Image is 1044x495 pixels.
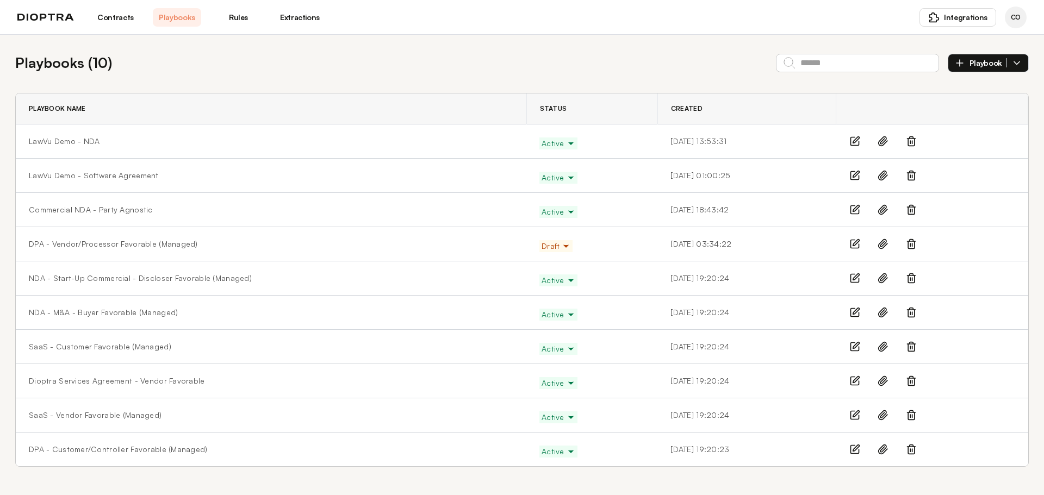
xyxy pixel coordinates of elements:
button: Active [539,137,577,149]
a: SaaS - Customer Favorable (Managed) [29,341,171,352]
img: puzzle [929,12,940,23]
a: NDA - M&A - Buyer Favorable (Managed) [29,307,178,318]
td: [DATE] 18:43:42 [657,193,836,227]
span: Active [542,138,575,149]
button: Draft [539,240,573,252]
button: Active [539,377,577,389]
td: [DATE] 19:20:24 [657,261,836,296]
a: NDA - Start-Up Commercial - Discloser Favorable (Managed) [29,273,252,284]
a: Extractions [276,8,324,27]
span: Draft [542,241,570,252]
a: LawVu Demo - NDA [29,136,100,147]
span: Status [540,104,567,113]
button: Active [539,206,577,218]
button: Active [539,446,577,458]
td: [DATE] 19:20:24 [657,398,836,433]
a: DPA - Vendor/Processor Favorable (Managed) [29,239,198,249]
span: CO [1011,13,1021,22]
button: Integrations [919,8,996,27]
a: Dioptra Services Agreement - Vendor Favorable [29,375,205,386]
td: [DATE] 19:20:23 [657,433,836,467]
a: Contracts [91,8,140,27]
td: [DATE] 03:34:22 [657,227,836,261]
button: Active [539,274,577,286]
span: Integrations [944,12,987,23]
span: Playbook [970,58,1007,68]
button: Active [539,172,577,184]
span: Playbook Name [29,104,86,113]
a: LawVu Demo - Software Agreement [29,170,159,181]
span: Active [542,275,575,286]
td: [DATE] 01:00:25 [657,159,836,193]
a: Rules [214,8,263,27]
span: Created [671,104,703,113]
button: Active [539,343,577,355]
span: Active [542,378,575,389]
span: Active [542,446,575,457]
h2: Playbooks ( 10 ) [15,52,112,73]
a: Commercial NDA - Party Agnostic [29,204,153,215]
a: Playbooks [153,8,201,27]
span: Active [542,343,575,354]
td: [DATE] 13:53:31 [657,124,836,159]
td: [DATE] 19:20:24 [657,330,836,364]
span: Active [542,309,575,320]
td: [DATE] 19:20:24 [657,296,836,330]
button: Active [539,309,577,321]
a: SaaS - Vendor Favorable (Managed) [29,410,161,421]
div: Carlene Omeagher [1005,7,1027,28]
span: Active [542,412,575,423]
a: DPA - Customer/Controller Favorable (Managed) [29,444,208,455]
img: logo [17,14,74,21]
span: Active [542,172,575,183]
span: Active [542,206,575,217]
button: Playbook [948,54,1029,72]
td: [DATE] 19:20:24 [657,364,836,398]
button: Active [539,411,577,423]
